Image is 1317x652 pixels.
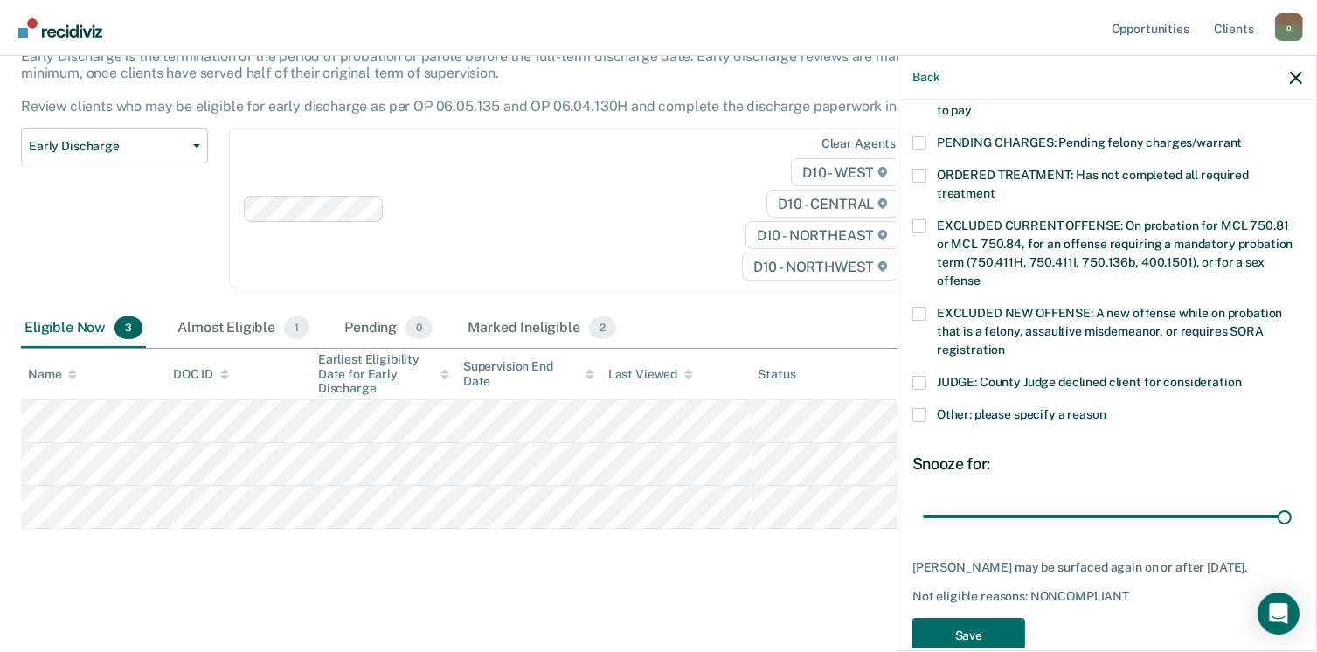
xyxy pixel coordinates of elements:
span: ORDERED TREATMENT: Has not completed all required treatment [937,168,1249,200]
span: JUDGE: County Judge declined client for consideration [937,375,1242,389]
span: 0 [405,316,433,339]
div: Name [28,367,77,382]
span: PENDING CHARGES: Pending felony charges/warrant [937,135,1242,149]
div: DOC ID [173,367,229,382]
span: D10 - WEST [791,158,899,186]
span: D10 - NORTHWEST [742,253,899,281]
img: Recidiviz [18,18,102,38]
div: Status [759,367,796,382]
div: Eligible Now [21,309,146,348]
div: Supervision End Date [463,359,594,389]
div: o [1275,13,1303,41]
button: Back [912,70,940,85]
span: D10 - NORTHEAST [745,221,899,249]
button: Profile dropdown button [1275,13,1303,41]
div: Snooze for: [912,454,1302,474]
div: Pending [341,309,436,348]
div: Almost Eligible [174,309,313,348]
span: D10 - CENTRAL [766,190,899,218]
span: 2 [589,316,616,339]
div: Not eligible reasons: NONCOMPLIANT [912,589,1302,604]
p: Early Discharge is the termination of the period of probation or parole before the full-term disc... [21,48,960,115]
div: Clear agents [821,136,896,151]
span: EXCLUDED NEW OFFENSE: A new offense while on probation that is a felony, assaultive misdemeanor, ... [937,306,1282,357]
div: Marked Ineligible [464,309,620,348]
div: [PERSON_NAME] may be surfaced again on or after [DATE]. [912,560,1302,575]
span: 1 [284,316,309,339]
span: Other: please specify a reason [937,407,1106,421]
div: Earliest Eligibility Date for Early Discharge [318,352,449,396]
span: EXCLUDED CURRENT OFFENSE: On probation for MCL 750.81 or MCL 750.84, for an offense requiring a m... [937,218,1293,288]
span: Early Discharge [29,139,186,154]
span: 3 [114,316,142,339]
div: Last Viewed [608,367,693,382]
div: Open Intercom Messenger [1258,593,1300,635]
